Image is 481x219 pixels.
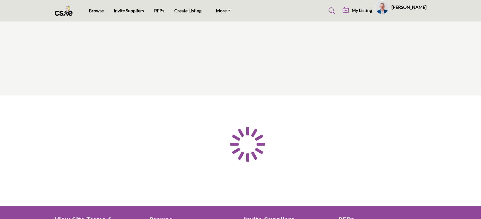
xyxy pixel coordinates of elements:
div: My Listing [343,7,372,14]
h5: My Listing [352,8,372,13]
a: Browse [89,8,104,13]
a: More [212,6,235,15]
a: Create Listing [174,8,201,13]
h5: [PERSON_NAME] [391,4,426,10]
img: Site Logo [55,5,76,16]
a: Search [322,6,339,16]
a: RFPs [154,8,164,13]
button: Show hide supplier dropdown [375,0,389,14]
a: Invite Suppliers [114,8,144,13]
